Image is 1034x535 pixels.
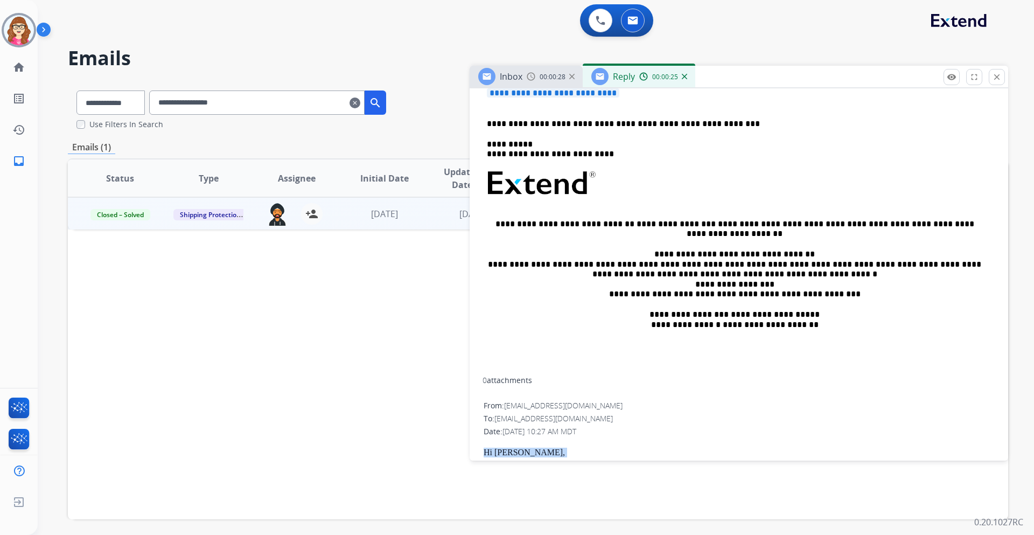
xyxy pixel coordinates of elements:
span: Shipping Protection [173,209,247,220]
span: [DATE] 10:27 AM MDT [502,426,576,436]
mat-icon: clear [350,96,360,109]
span: [DATE] [371,208,398,220]
span: Updated Date [438,165,487,191]
mat-icon: person_add [305,207,318,220]
span: 0 [483,375,487,385]
p: 0.20.1027RC [974,516,1023,529]
span: [EMAIL_ADDRESS][DOMAIN_NAME] [504,400,623,411]
span: [DATE] [459,208,486,220]
span: Initial Date [360,172,409,185]
label: Use Filters In Search [89,119,163,130]
img: avatar [4,15,34,45]
mat-icon: home [12,61,25,74]
mat-icon: fullscreen [969,72,979,82]
span: Closed – Solved [90,209,150,220]
span: Inbox [500,71,522,82]
p: Hi [PERSON_NAME], [484,448,994,457]
mat-icon: inbox [12,155,25,168]
mat-icon: remove_red_eye [947,72,956,82]
mat-icon: history [12,123,25,136]
div: From: [484,400,994,411]
div: Date: [484,426,994,437]
span: Assignee [278,172,316,185]
div: To: [484,413,994,424]
span: [EMAIL_ADDRESS][DOMAIN_NAME] [494,413,613,423]
span: 00:00:28 [540,73,565,81]
div: attachments [483,375,532,386]
img: agent-avatar [267,203,288,226]
mat-icon: list_alt [12,92,25,105]
p: Emails (1) [68,141,115,154]
span: Reply [613,71,635,82]
span: 00:00:25 [652,73,678,81]
span: Type [199,172,219,185]
h2: Emails [68,47,1008,69]
mat-icon: close [992,72,1002,82]
mat-icon: search [369,96,382,109]
span: Status [106,172,134,185]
